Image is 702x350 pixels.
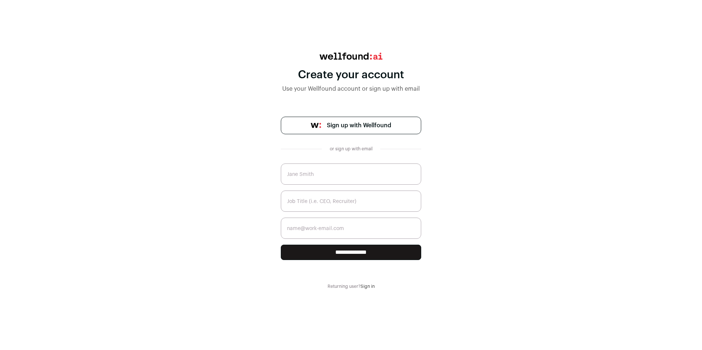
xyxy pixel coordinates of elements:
div: Use your Wellfound account or sign up with email [281,84,421,93]
div: or sign up with email [328,146,374,152]
img: wellfound-symbol-flush-black-fb3c872781a75f747ccb3a119075da62bfe97bd399995f84a933054e44a575c4.png [311,123,321,128]
a: Sign up with Wellfound [281,117,421,134]
input: Job Title (i.e. CEO, Recruiter) [281,191,421,212]
div: Returning user? [281,283,421,289]
span: Sign up with Wellfound [327,121,391,130]
div: Create your account [281,68,421,82]
input: Jane Smith [281,163,421,185]
input: name@work-email.com [281,218,421,239]
img: wellfound:ai [320,53,382,60]
a: Sign in [361,284,375,289]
